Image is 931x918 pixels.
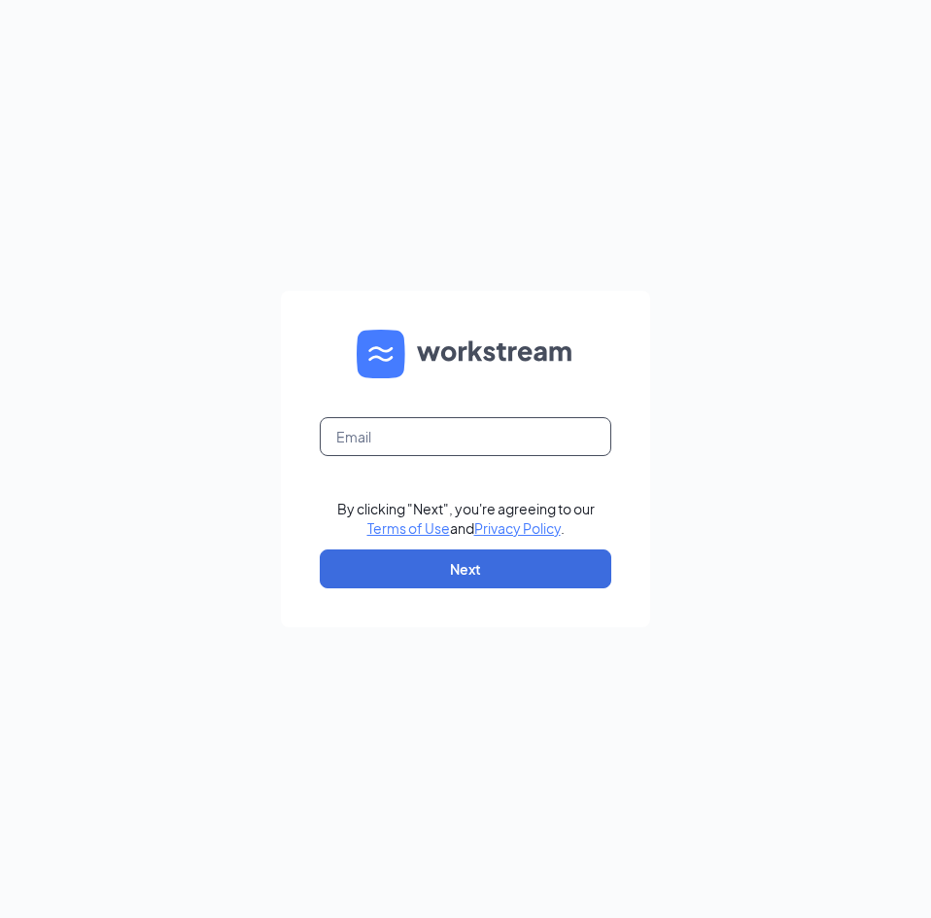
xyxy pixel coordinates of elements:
[320,417,611,456] input: Email
[337,499,595,538] div: By clicking "Next", you're agreeing to our and .
[474,519,561,537] a: Privacy Policy
[320,549,611,588] button: Next
[367,519,450,537] a: Terms of Use
[357,330,574,378] img: WS logo and Workstream text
